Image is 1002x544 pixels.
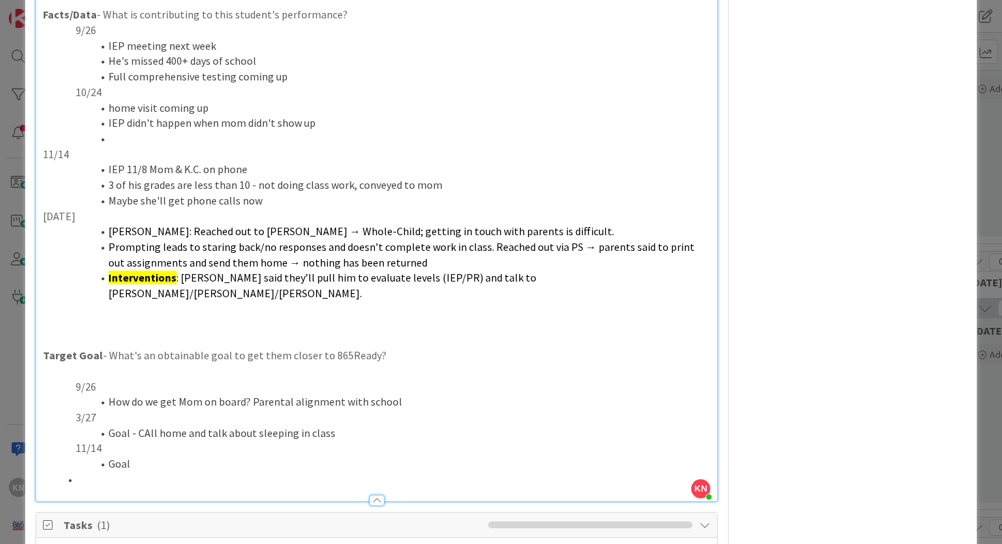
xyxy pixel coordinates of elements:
[43,440,711,456] p: 11/14
[59,177,711,193] li: 3 of his grades are less than 10 - not doing class work, conveyed to mom
[43,7,711,22] p: - What is contributing to this student's performance?
[59,53,711,69] li: He's missed 400+ days of school
[59,38,711,54] li: IEP meeting next week
[59,115,711,131] li: IEP didn't happen when mom didn't show up
[43,410,711,425] p: 3/27
[691,479,710,498] span: KN
[43,85,711,100] p: 10/24
[59,394,711,410] li: How do we get Mom on board? Parental alignment with school
[63,517,482,533] span: Tasks
[108,271,177,284] strong: Interventions
[108,240,697,269] span: Prompting leads to staring back/no responses and doesn’t complete work in class. Reached out via ...
[43,348,103,362] strong: Target Goal
[108,271,538,300] span: : [PERSON_NAME] said they’ll pull him to evaluate levels (IEP/PR) and talk to [PERSON_NAME]/[PERS...
[59,162,711,177] li: IEP 11/8 Mom & K.C. on phone
[43,147,711,162] p: 11/14
[59,69,711,85] li: Full comprehensive testing coming up
[59,425,711,441] li: Goal - CAll home and talk about sleeping in class
[43,209,711,224] p: [DATE]
[97,518,110,532] span: ( 1 )
[59,193,711,209] li: Maybe she'll get phone calls now
[43,379,711,395] p: 9/26
[59,456,711,472] li: Goal
[43,22,711,38] p: 9/26
[43,7,97,21] strong: Facts/Data
[43,348,711,363] p: - What's an obtainable goal to get them closer to 865Ready?
[108,224,614,238] span: [PERSON_NAME]: Reached out to [PERSON_NAME] → Whole-Child; getting in touch with parents is diffi...
[59,100,711,116] li: home visit coming up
